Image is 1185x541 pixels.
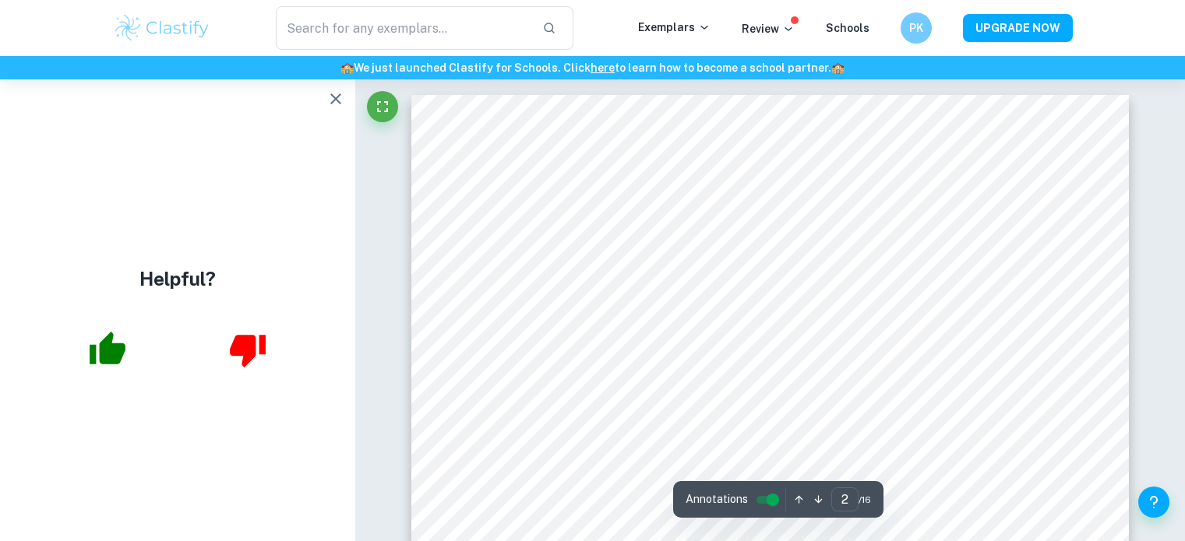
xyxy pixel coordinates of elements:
h4: Helpful? [139,265,216,293]
button: UPGRADE NOW [963,14,1073,42]
span: 🏫 [831,61,845,74]
button: Fullscreen [367,91,398,122]
button: PK [901,12,932,44]
a: Schools [826,22,869,34]
p: Review [742,20,795,37]
input: Search for any exemplars... [276,6,531,50]
h6: We just launched Clastify for Schools. Click to learn how to become a school partner. [3,59,1182,76]
span: / 16 [859,493,871,507]
a: here [591,61,615,74]
span: Annotations [686,491,748,508]
button: Help and Feedback [1138,487,1169,518]
h6: PK [907,19,925,37]
span: 🏫 [340,61,354,74]
p: Exemplars [638,19,711,36]
img: Clastify logo [113,12,212,44]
